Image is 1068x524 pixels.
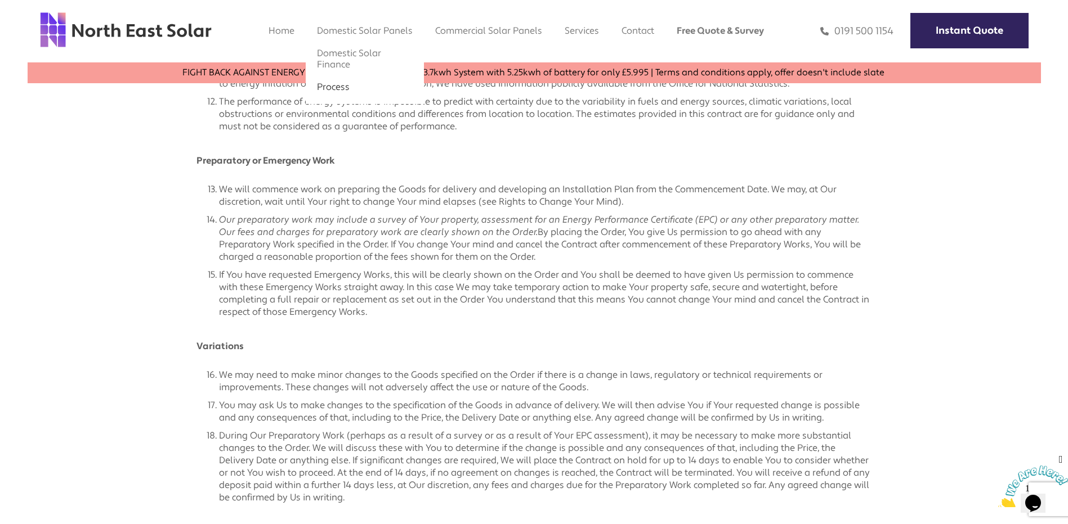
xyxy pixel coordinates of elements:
[219,363,872,394] li: We may need to make minor changes to the Goods specified on the Order if there is a change in law...
[196,155,335,166] strong: Preparatory or Emergency Work
[820,25,893,38] a: 0191 500 1154
[219,90,872,133] li: The performance of energy systems is impossible to predict with certainty due to the variability ...
[317,47,381,70] a: Domestic Solar Finance
[565,25,599,37] a: Services
[317,81,350,93] a: Process
[219,178,872,208] li: We will commence work on preparing the Goods for delivery and developing an Installation Plan fro...
[219,263,872,318] li: If You have requested Emergency Works, this will be clearly shown on the Order and You shall be d...
[219,208,872,263] li: By placing the Order, You give Us permission to go ahead with any Preparatory Work specified in t...
[219,424,872,504] li: During Our Preparatory Work (perhaps as a result of a survey or as a result of Your EPC assessmen...
[677,25,764,37] a: Free Quote & Survey
[317,25,413,37] a: Domestic Solar Panels
[5,4,9,14] span: 1
[219,394,872,424] li: You may ask Us to make changes to the specification of the Goods in advance of delivery. We will ...
[435,25,542,37] a: Commercial Solar Panels
[196,340,244,352] strong: Variations
[820,25,829,38] img: phone icon
[998,454,1068,507] iframe: chat widget
[622,25,654,37] a: Contact
[219,214,859,238] em: Our preparatory work may include a survey of Your property, assessment for an Energy Performance ...
[269,25,294,37] a: Home
[910,13,1029,48] a: Instant Quote
[39,11,212,48] img: north east solar logo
